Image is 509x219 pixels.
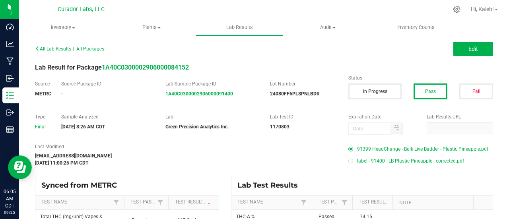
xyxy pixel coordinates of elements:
[35,91,51,97] strong: METRC
[102,64,189,71] a: 1A40C0300002906000084152
[108,24,195,31] span: Plants
[270,80,336,87] label: Lot Number
[35,123,49,130] div: Final
[196,19,284,36] a: Lab Results
[459,83,493,99] button: Fail
[6,109,14,116] inline-svg: Outbound
[35,80,49,87] label: Source
[35,153,112,159] strong: [EMAIL_ADDRESS][DOMAIN_NAME]
[357,143,488,155] span: 91399 HeadChange - Bulk Live Badder - Plastic Pineapple.pdf
[270,124,289,130] strong: 1170803
[41,199,111,205] a: Test NameSortable
[284,24,371,31] span: Audit
[165,91,233,97] a: 1A40C0300002906000091400
[348,147,353,151] form-radio-button: Primary COA
[372,19,460,36] a: Inventory Counts
[61,113,154,120] label: Sample Analyzed
[216,24,264,31] span: Lab Results
[6,126,14,134] inline-svg: Reports
[111,198,121,207] a: Filter
[6,40,14,48] inline-svg: Analytics
[357,155,464,167] span: label - 91400 - LB Plastic Pineapple - corrected.pdf
[4,188,16,209] p: 06:05 AM CDT
[452,6,462,13] div: Manage settings
[392,196,473,210] th: Note
[35,143,336,150] label: Last Modified
[284,19,372,36] a: Audit
[165,124,229,130] strong: Green Precision Analytics Inc.
[348,83,402,99] button: In Progress
[6,23,14,31] inline-svg: Dashboard
[155,198,165,207] a: Filter
[107,19,196,36] a: Plants
[165,80,258,87] label: Lab Sample Package ID
[6,57,14,65] inline-svg: Manufacturing
[61,80,154,87] label: Source Package ID
[58,6,105,13] span: Curador Labs, LLC
[348,74,493,81] label: Status
[299,198,309,207] a: Filter
[237,199,299,205] a: Test NameSortable
[387,24,445,31] span: Inventory Counts
[4,209,16,215] p: 09/25
[340,198,349,207] a: Filter
[130,199,155,205] a: Test PassedSortable
[471,6,494,12] span: Hi, Kaleb!
[35,113,49,120] label: Type
[175,199,210,205] a: Test ResultSortable
[61,124,105,130] strong: [DATE] 8:26 AM CDT
[19,24,107,31] span: Inventory
[319,199,340,205] a: Test PassedSortable
[414,83,447,99] button: Pass
[270,91,320,97] strong: 24080FF6PLSPNLBDR
[61,90,62,96] span: -
[35,64,189,71] span: Lab Result for Package
[348,113,415,120] label: Expiration Date
[453,42,493,56] button: Edit
[237,181,304,190] span: Lab Test Results
[206,199,212,205] span: Sortable
[41,181,123,190] span: Synced from METRC
[270,113,336,120] label: Lab Test ID
[359,199,390,205] a: Test ResultSortable
[6,91,14,99] inline-svg: Inventory
[35,46,71,52] span: All Lab Results
[468,46,478,52] span: Edit
[427,113,493,120] label: Lab Results URL
[73,46,74,52] span: |
[19,19,107,36] a: Inventory
[76,46,104,52] span: All Packages
[165,113,258,120] label: Lab
[8,155,32,179] iframe: Resource center
[6,74,14,82] inline-svg: Inbound
[35,160,88,166] strong: [DATE] 11:00:25 PM CDT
